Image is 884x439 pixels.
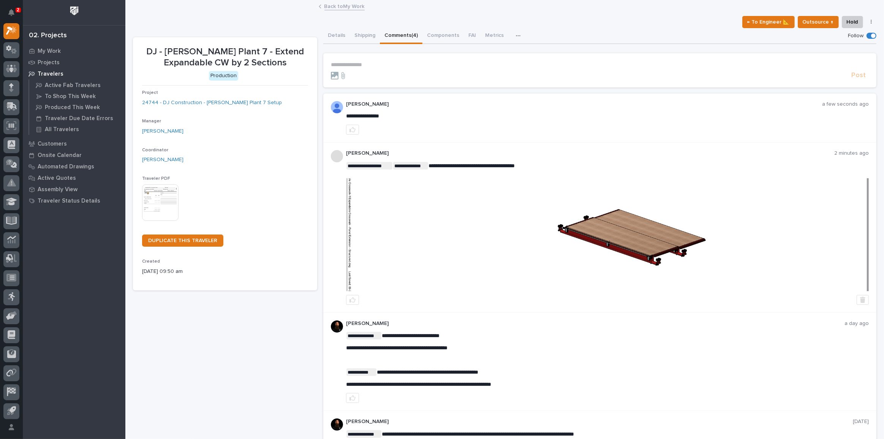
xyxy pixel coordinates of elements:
[331,418,343,431] img: zmKUmRVDQjmBLfnAs97p
[142,90,158,95] span: Project
[148,238,217,243] span: DUPLICATE THIS TRAVELER
[38,175,76,182] p: Active Quotes
[29,113,125,124] a: Traveler Due Date Errors
[142,119,161,124] span: Manager
[29,102,125,113] a: Produced This Week
[38,59,60,66] p: Projects
[142,268,308,276] p: [DATE] 09:50 am
[45,93,96,100] p: To Shop This Week
[747,17,790,27] span: ← To Engineer 📐
[38,71,63,78] p: Travelers
[38,163,94,170] p: Automated Drawings
[67,4,81,18] img: Workspace Logo
[23,172,125,184] a: Active Quotes
[23,161,125,172] a: Automated Drawings
[331,320,343,333] img: zmKUmRVDQjmBLfnAs97p
[803,17,834,27] span: Outsource ↑
[822,101,869,108] p: a few seconds ago
[38,141,67,147] p: Customers
[142,156,183,164] a: [PERSON_NAME]
[3,5,19,21] button: Notifications
[346,295,359,305] button: like this post
[142,259,160,264] span: Created
[29,91,125,101] a: To Shop This Week
[848,33,863,39] p: Follow
[857,295,869,305] button: Delete post
[29,80,125,90] a: Active Fab Travelers
[23,195,125,206] a: Traveler Status Details
[142,235,223,247] a: DUPLICATE THIS TRAVELER
[847,17,858,27] span: Hold
[23,57,125,68] a: Projects
[853,418,869,425] p: [DATE]
[142,148,168,152] span: Coordinator
[346,418,853,425] p: [PERSON_NAME]
[38,198,100,204] p: Traveler Status Details
[45,104,100,111] p: Produced This Week
[834,150,869,157] p: 2 minutes ago
[45,126,79,133] p: All Travelers
[346,125,359,135] button: like this post
[142,176,170,181] span: Traveler PDF
[142,46,308,68] p: DJ - [PERSON_NAME] Plant 7 - Extend Expandable CW by 2 Sections
[422,28,464,44] button: Components
[23,184,125,195] a: Assembly View
[38,152,82,159] p: Onsite Calendar
[346,101,822,108] p: [PERSON_NAME]
[38,186,77,193] p: Assembly View
[9,9,19,21] div: Notifications2
[23,138,125,149] a: Customers
[29,124,125,135] a: All Travelers
[851,71,866,80] span: Post
[29,32,67,40] div: 02. Projects
[346,393,359,403] button: like this post
[481,28,508,44] button: Metrics
[464,28,481,44] button: FAI
[23,149,125,161] a: Onsite Calendar
[324,2,365,10] a: Back toMy Work
[346,150,834,157] p: [PERSON_NAME]
[346,320,844,327] p: [PERSON_NAME]
[142,99,282,107] a: 24744 - DJ Construction - [PERSON_NAME] Plant 7 Setup
[323,28,350,44] button: Details
[848,71,869,80] button: Post
[742,16,795,28] button: ← To Engineer 📐
[350,28,380,44] button: Shipping
[23,68,125,79] a: Travelers
[331,101,343,113] img: AOh14GjL2DAcrcZY4n3cZEezSB-C93yGfxH8XahArY0--A=s96-c
[17,7,19,13] p: 2
[45,82,101,89] p: Active Fab Travelers
[844,320,869,327] p: a day ago
[23,45,125,57] a: My Work
[798,16,839,28] button: Outsource ↑
[142,127,183,135] a: [PERSON_NAME]
[380,28,422,44] button: Comments (4)
[209,71,238,81] div: Production
[38,48,61,55] p: My Work
[842,16,863,28] button: Hold
[45,115,113,122] p: Traveler Due Date Errors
